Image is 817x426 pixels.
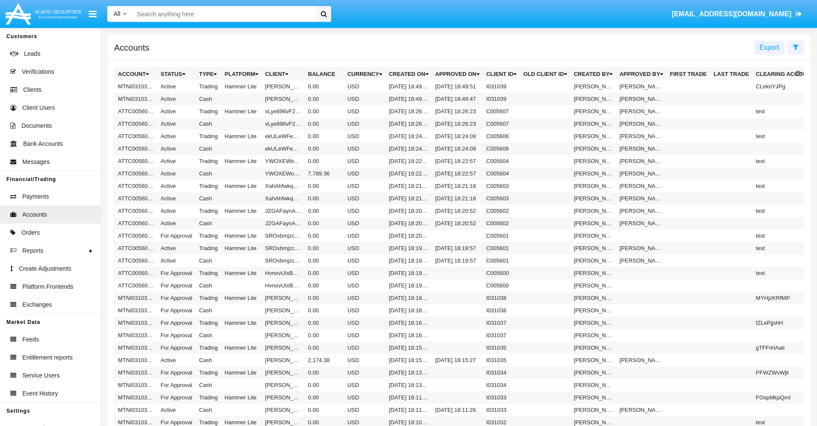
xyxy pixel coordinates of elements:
td: [PERSON_NAME] [570,217,616,230]
td: C005604 [483,155,520,167]
td: For Approval [157,304,196,317]
td: [PERSON_NAME] Block [262,354,304,366]
td: 0.00 [304,192,344,205]
td: Cash [196,217,221,230]
td: JZGAFaynAkcoqqy [262,205,304,217]
span: Bank Accounts [23,139,63,148]
td: [DATE] 18:24:02 [386,130,432,142]
td: [DATE] 18:49:47 [432,93,483,105]
td: [DATE] 18:24:01 [386,142,432,155]
td: MTNI031035AC1 [115,354,157,366]
th: Platform [221,68,262,81]
th: Approved On [432,68,483,81]
span: All [114,10,121,17]
td: [DATE] 18:22:49 [386,155,432,167]
td: [DATE] 18:26:16 [386,105,432,118]
h5: Accounts [114,44,149,51]
td: [PERSON_NAME] [570,118,616,130]
td: JZGAFaynAkcoqqy [262,217,304,230]
span: Service Users [22,371,60,380]
td: Trading [196,292,221,304]
td: Active [157,130,196,142]
td: [DATE] 18:21:11 [386,180,432,192]
td: ATTC005602A1 [115,205,157,217]
td: Active [157,167,196,180]
td: 0.00 [304,292,344,304]
td: C005601 [483,242,520,254]
td: Hammer Lite [221,341,262,354]
td: USD [344,254,386,267]
td: 0.00 [304,130,344,142]
td: I031037 [483,329,520,341]
td: MTNI031037A1 [115,317,157,329]
td: SROvbmjzcgZNQgc [262,230,304,242]
td: C005602 [483,205,520,217]
td: Trading [196,267,221,279]
td: [PERSON_NAME] [616,118,666,130]
td: [PERSON_NAME] [616,242,666,254]
td: USD [344,341,386,354]
td: [PERSON_NAME] [616,205,666,217]
td: I031035 [483,341,520,354]
span: Reports [22,246,43,255]
td: Active [157,118,196,130]
td: USD [344,267,386,279]
td: For Approval [157,279,196,292]
a: All [107,9,133,18]
td: Hammer Lite [221,292,262,304]
td: Active [157,217,196,230]
td: 0.00 [304,279,344,292]
td: [PERSON_NAME] [570,80,616,93]
td: ATTC005602AC1 [115,217,157,230]
td: 0.00 [304,155,344,167]
td: [PERSON_NAME] [262,292,304,304]
td: 0.00 [304,242,344,254]
td: XahAhfwkqYHfbBO [262,192,304,205]
td: [PERSON_NAME] [262,304,304,317]
td: For Approval [157,267,196,279]
th: Balance [304,68,344,81]
td: Cash [196,93,221,105]
td: SROvbmjzcgZNQgc [262,254,304,267]
td: [DATE] 18:21:18 [432,180,483,192]
th: Type [196,68,221,81]
span: Payments [22,192,49,201]
td: Cash [196,354,221,366]
td: [PERSON_NAME] [262,93,304,105]
td: ATTC005600A1 [115,267,157,279]
td: USD [344,317,386,329]
td: Trading [196,242,221,254]
td: C005603 [483,192,520,205]
td: Cash [196,192,221,205]
td: [PERSON_NAME] [570,254,616,267]
td: Active [157,180,196,192]
td: [PERSON_NAME] [570,105,616,118]
td: Trading [196,130,221,142]
td: ekULeWFeMGgAHJn [262,142,304,155]
span: Entitlement reports [22,353,73,362]
td: 0.00 [304,180,344,192]
td: C005604 [483,167,520,180]
td: MTNI031039AC1 [115,93,157,105]
td: [DATE] 18:20:33 [386,217,432,230]
td: USD [344,180,386,192]
td: [DATE] 18:15:20 [386,354,432,366]
td: 0.00 [304,230,344,242]
th: Account [115,68,157,81]
td: 0.00 [304,317,344,329]
td: [PERSON_NAME] [616,80,666,93]
td: ATTC005603A1 [115,180,157,192]
td: [DATE] 18:20:52 [432,205,483,217]
td: SROvbmjzcgZNQgc [262,242,304,254]
td: ATTC005606AC1 [115,142,157,155]
td: [PERSON_NAME] [616,105,666,118]
td: Active [157,155,196,167]
td: [PERSON_NAME] [570,130,616,142]
td: 0.00 [304,329,344,341]
td: [PERSON_NAME] [570,341,616,354]
td: C005607 [483,118,520,130]
td: [DATE] 18:26:23 [432,105,483,118]
th: Old Client Id [520,68,570,81]
td: MTNI031038A1 [115,292,157,304]
td: Hammer Lite [221,180,262,192]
